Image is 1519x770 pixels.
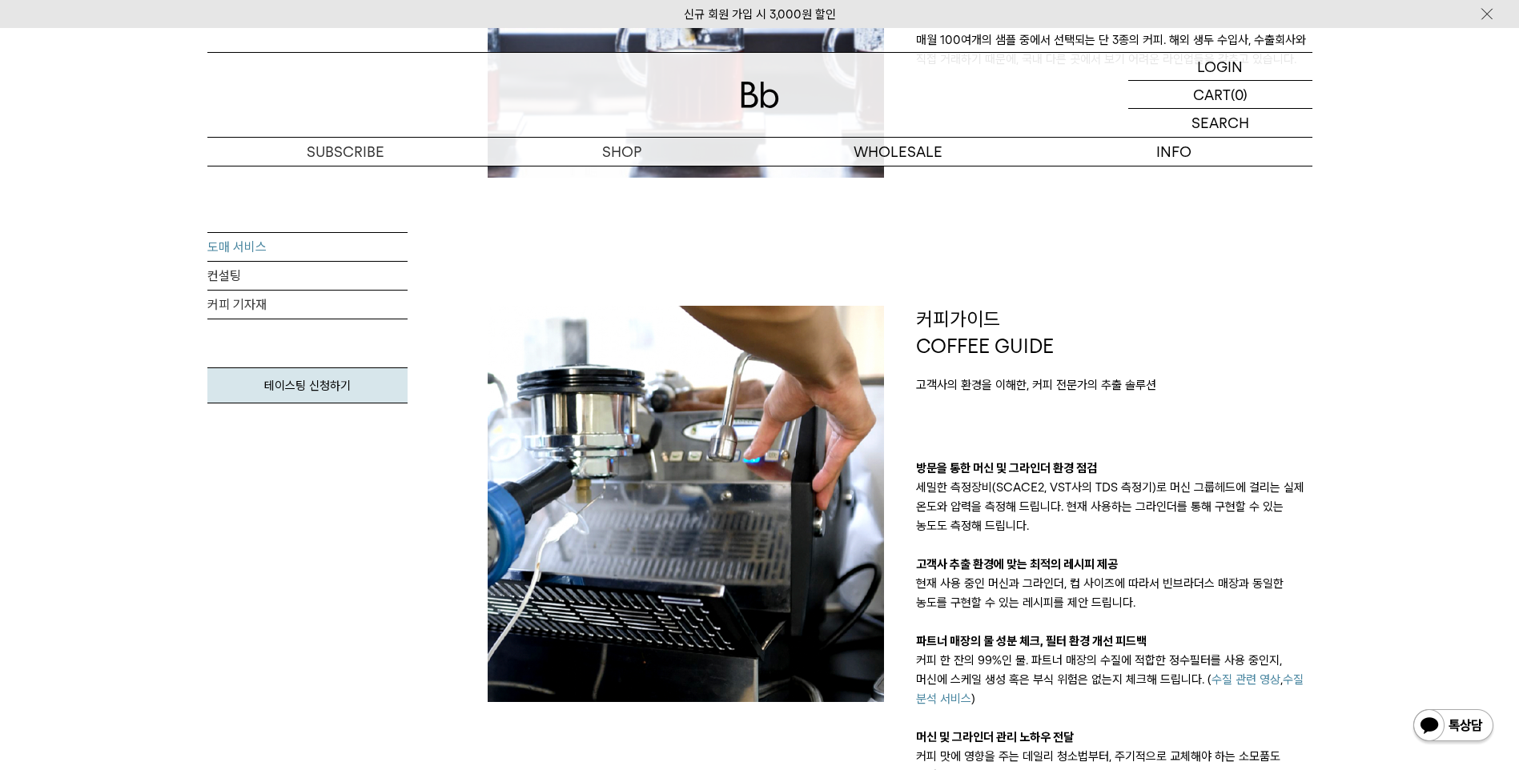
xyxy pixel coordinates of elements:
[916,375,1312,395] p: 고객사의 환경을 이해한, 커피 전문가의 추출 솔루션
[1128,81,1312,109] a: CART (0)
[916,574,1312,612] p: 현재 사용 중인 머신과 그라인더, 컵 사이즈에 따라서 빈브라더스 매장과 동일한 농도를 구현할 수 있는 레시피를 제안 드립니다.
[1191,109,1249,137] p: SEARCH
[1193,81,1231,108] p: CART
[916,632,1312,651] p: 파트너 매장의 물 성분 체크, 필터 환경 개선 피드백
[741,82,779,108] img: 로고
[916,306,1312,359] p: 커피가이드 COFFEE GUIDE
[207,291,408,319] a: 커피 기자재
[207,138,484,166] a: SUBSCRIBE
[207,367,408,403] a: 테이스팅 신청하기
[1036,138,1312,166] p: INFO
[1231,81,1248,108] p: (0)
[207,233,408,262] a: 도매 서비스
[207,262,408,291] a: 컨설팅
[916,651,1312,708] p: 커피 한 잔의 99%인 물. 파트너 매장의 수질에 적합한 정수필터를 사용 중인지, 머신에 스케일 생성 혹은 부식 위험은 없는지 체크해 드립니다. ( , )
[760,138,1036,166] p: WHOLESALE
[916,459,1312,478] p: 방문을 통한 머신 및 그라인더 환경 점검
[484,138,760,166] a: SHOP
[1412,708,1495,746] img: 카카오톡 채널 1:1 채팅 버튼
[916,555,1312,574] p: 고객사 추출 환경에 맞는 최적의 레시피 제공
[684,7,836,22] a: 신규 회원 가입 시 3,000원 할인
[916,478,1312,535] p: 세밀한 측정장비(SCACE2, VST사의 TDS 측정기)로 머신 그룹헤드에 걸리는 실제 온도와 압력을 측정해 드립니다. 현재 사용하는 그라인더를 통해 구현할 수 있는 농도도 ...
[1197,53,1243,80] p: LOGIN
[1128,53,1312,81] a: LOGIN
[1212,672,1280,687] a: 수질 관련 영상
[916,728,1312,747] p: 머신 및 그라인더 관리 노하우 전달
